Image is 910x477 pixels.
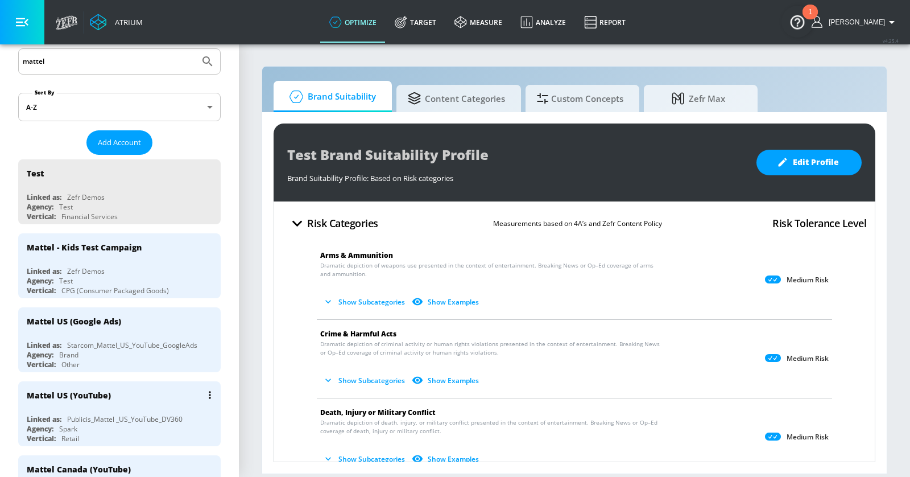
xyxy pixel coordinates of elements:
[27,350,53,360] div: Agency:
[27,242,142,253] div: Mattel - Kids Test Campaign
[320,418,663,435] span: Dramatic depiction of death, injury, or military conflict presented in the context of entertainme...
[18,307,221,372] div: Mattel US (Google Ads)Linked as:Starcom_Mattel_US_YouTube_GoogleAdsAgency:BrandVertical:Other
[320,329,396,339] span: Crime & Harmful Acts
[27,340,61,350] div: Linked as:
[18,233,221,298] div: Mattel - Kids Test CampaignLinked as:Zefr DemosAgency:TestVertical:CPG (Consumer Packaged Goods)
[320,408,436,417] span: Death, Injury or Military Conflict
[781,6,813,38] button: Open Resource Center, 1 new notification
[320,340,663,357] span: Dramatic depiction of criminal activity or human rights violations presented in the context of en...
[779,155,839,170] span: Edit Profile
[575,2,635,43] a: Report
[287,167,745,183] div: Brand Suitability Profile: Based on Risk categories
[195,49,220,74] button: Submit Search
[27,202,53,212] div: Agency:
[409,371,483,390] button: Show Examples
[67,340,197,350] div: Starcom_Mattel_US_YouTube_GoogleAds
[18,159,221,224] div: TestLinked as:Zefr DemosAgency:TestVertical:Financial Services
[655,85,742,112] span: Zefr Max
[320,450,409,468] button: Show Subcategories
[27,276,53,286] div: Agency:
[408,85,505,112] span: Content Categories
[511,2,575,43] a: Analyze
[756,150,862,175] button: Edit Profile
[90,14,143,31] a: Atrium
[18,381,221,446] div: Mattel US (YouTube)Linked as:Publicis_Mattel _US_YouTube_DV360Agency:SparkVertical:Retail
[59,202,73,212] div: Test
[27,390,111,401] div: Mattel US (YouTube)
[27,464,131,475] div: Mattel Canada (YouTube)
[320,2,386,43] a: optimize
[493,217,662,229] p: Measurements based on 4A’s and Zefr Content Policy
[27,434,56,443] div: Vertical:
[808,12,812,27] div: 1
[320,261,663,278] span: Dramatic depiction of weapons use presented in the context of entertainment. Breaking News or Op–...
[320,250,393,260] span: Arms & Ammunition
[307,215,378,231] h4: Risk Categories
[98,136,141,149] span: Add Account
[283,210,383,237] button: Risk Categories
[27,360,56,369] div: Vertical:
[18,93,221,121] div: A-Z
[409,293,483,311] button: Show Examples
[27,316,121,327] div: Mattel US (Google Ads)
[27,212,56,221] div: Vertical:
[883,38,899,44] span: v 4.25.4
[787,275,829,285] p: Medium Risk
[27,286,56,295] div: Vertical:
[27,414,61,424] div: Linked as:
[59,424,77,434] div: Spark
[32,89,57,96] label: Sort By
[67,266,105,276] div: Zefr Demos
[812,15,899,29] button: [PERSON_NAME]
[445,2,511,43] a: measure
[320,293,409,311] button: Show Subcategories
[23,54,195,69] input: Search by name
[409,450,483,468] button: Show Examples
[772,215,866,231] h4: Risk Tolerance Level
[86,130,152,155] button: Add Account
[27,266,61,276] div: Linked as:
[787,354,829,363] p: Medium Risk
[59,350,78,360] div: Brand
[61,434,79,443] div: Retail
[386,2,445,43] a: Target
[824,18,885,26] span: login as: casey.cohen@zefr.com
[320,371,409,390] button: Show Subcategories
[27,192,61,202] div: Linked as:
[285,83,376,110] span: Brand Suitability
[67,192,105,202] div: Zefr Demos
[787,433,829,442] p: Medium Risk
[61,212,118,221] div: Financial Services
[27,424,53,434] div: Agency:
[61,286,169,295] div: CPG (Consumer Packaged Goods)
[110,17,143,27] div: Atrium
[27,168,44,179] div: Test
[61,360,80,369] div: Other
[67,414,183,424] div: Publicis_Mattel _US_YouTube_DV360
[59,276,73,286] div: Test
[537,85,623,112] span: Custom Concepts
